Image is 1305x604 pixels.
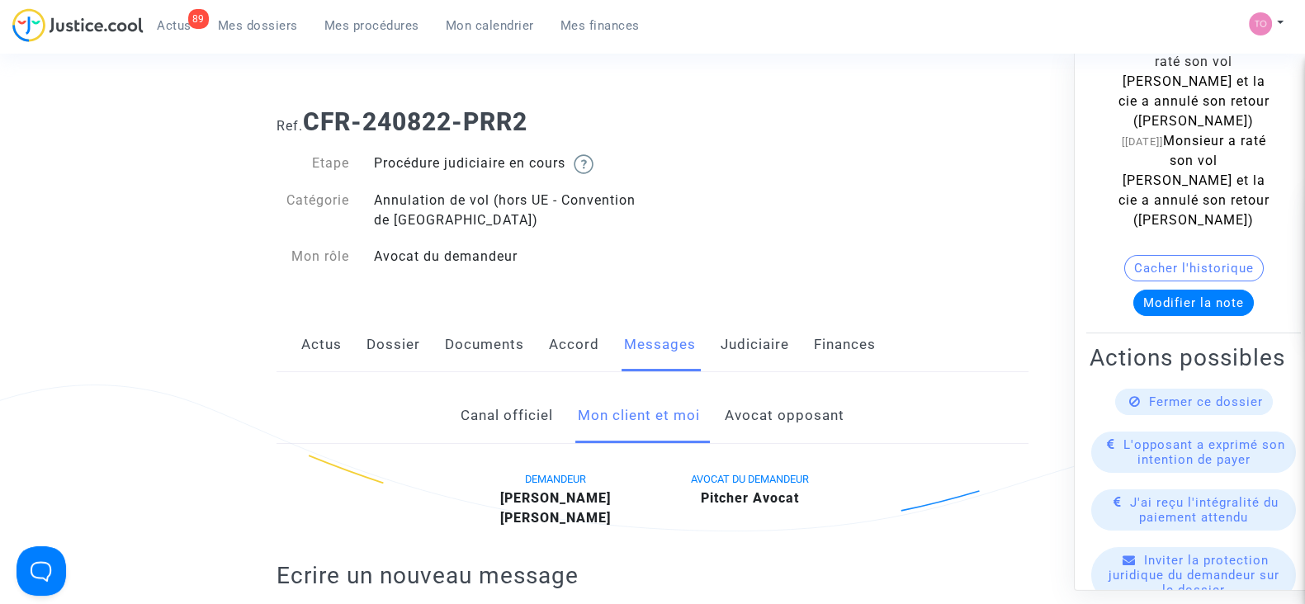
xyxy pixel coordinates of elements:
b: Pitcher Avocat [701,490,799,506]
h2: Ecrire un nouveau message [277,561,1028,590]
a: Judiciaire [721,318,789,372]
span: Monsieur a raté son vol [PERSON_NAME] et la cie a annulé son retour ([PERSON_NAME]) [1117,34,1270,129]
span: [[DATE]] [1122,135,1163,148]
a: Messages [624,318,696,372]
div: Annulation de vol (hors UE - Convention de [GEOGRAPHIC_DATA]) [362,191,653,230]
span: J'ai reçu l'intégralité du paiement attendu [1130,495,1279,525]
b: [PERSON_NAME] [500,490,611,506]
a: Mes dossiers [205,13,311,38]
span: Mes finances [560,18,640,33]
a: Mes finances [547,13,653,38]
span: Mes procédures [324,18,419,33]
div: Etape [264,153,362,174]
span: DEMANDEUR [525,473,586,485]
button: Modifier la note [1133,290,1254,316]
div: Avocat du demandeur [362,247,653,267]
div: Procédure judiciaire en cours [362,153,653,174]
a: Actus [301,318,342,372]
img: help.svg [574,154,593,174]
a: 89Actus [144,13,205,38]
div: Mon rôle [264,247,362,267]
span: Fermer ce dossier [1149,394,1263,409]
a: Canal officiel [461,389,553,443]
span: Inviter la protection juridique du demandeur sur le dossier [1109,553,1279,597]
span: Mon calendrier [446,18,534,33]
span: L'opposant a exprimé son intention de payer [1123,437,1285,467]
div: 89 [188,9,209,29]
div: Catégorie [264,191,362,230]
span: Ref. [277,118,303,134]
b: CFR-240822-PRR2 [303,107,527,136]
span: Actus [157,18,191,33]
a: Avocat opposant [725,389,844,443]
a: Finances [814,318,876,372]
h2: Actions possibles [1090,343,1298,372]
a: Dossier [366,318,420,372]
a: Documents [445,318,524,372]
span: Mes dossiers [218,18,298,33]
span: AVOCAT DU DEMANDEUR [691,473,809,485]
span: Monsieur a raté son vol [PERSON_NAME] et la cie a annulé son retour ([PERSON_NAME]) [1118,133,1270,228]
a: Mon calendrier [433,13,547,38]
img: fe1f3729a2b880d5091b466bdc4f5af5 [1249,12,1272,35]
b: [PERSON_NAME] [500,510,611,526]
a: Mes procédures [311,13,433,38]
a: Accord [549,318,599,372]
button: Cacher l'historique [1124,255,1264,281]
a: Mon client et moi [578,389,700,443]
img: jc-logo.svg [12,8,144,42]
iframe: Help Scout Beacon - Open [17,546,66,596]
